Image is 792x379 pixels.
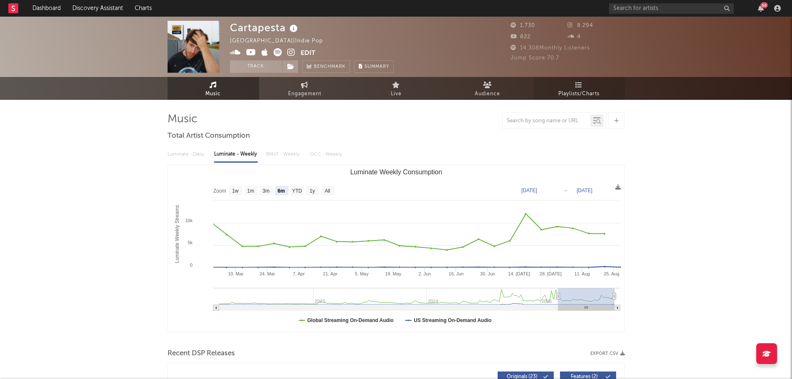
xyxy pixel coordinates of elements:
text: 19. May [385,271,402,276]
text: YTD [292,188,302,194]
text: [DATE] [577,188,592,193]
span: Audience [475,89,500,99]
a: Engagement [259,77,350,100]
text: 6m [277,188,284,194]
span: 822 [511,34,530,40]
text: [DATE] [521,188,537,193]
text: 0 [190,263,192,268]
a: Playlists/Charts [533,77,625,100]
text: 11. Aug [574,271,590,276]
text: 30. Jun [480,271,495,276]
span: Total Artist Consumption [168,131,250,141]
span: Recent DSP Releases [168,349,235,359]
button: Export CSV [590,351,625,356]
text: 21. Apr [323,271,337,276]
div: Luminate - Weekly [214,147,258,161]
span: Music [205,89,221,99]
text: 1m [247,188,254,194]
text: 5k [188,240,192,245]
button: Track [230,60,282,73]
a: Live [350,77,442,100]
text: Luminate Weekly Consumption [350,168,442,176]
a: Audience [442,77,533,100]
text: Global Streaming On-Demand Audio [307,317,394,323]
span: Jump Score: 70.7 [511,55,559,61]
span: Live [391,89,402,99]
span: 14.308 Monthly Listeners [511,45,590,51]
div: 68 [760,2,768,8]
text: 14. [DATE] [508,271,530,276]
text: 28. [DATE] [539,271,561,276]
text: US Streaming On-Demand Audio [414,317,491,323]
text: → [563,188,568,193]
text: Zoom [213,188,226,194]
text: 5. May [355,271,369,276]
div: [GEOGRAPHIC_DATA] | Indie Pop [230,36,333,46]
button: Summary [354,60,394,73]
text: 25. Aug [604,271,619,276]
text: 7. Apr [293,271,305,276]
text: 1w [232,188,239,194]
span: Engagement [288,89,321,99]
div: Cartapesta [230,21,300,35]
text: Luminate Weekly Streams [174,205,180,263]
span: Benchmark [314,62,345,72]
svg: Luminate Weekly Consumption [168,165,624,332]
input: Search for artists [609,3,734,14]
text: 10. Mar [228,271,244,276]
span: 8.294 [567,23,593,28]
span: 4 [567,34,581,40]
a: Music [168,77,259,100]
button: 68 [758,5,764,12]
text: 24. Mar [259,271,275,276]
input: Search by song name or URL [503,118,590,124]
text: 3m [262,188,269,194]
button: Edit [301,48,316,59]
text: 2. Jun [418,271,431,276]
text: All [324,188,330,194]
span: Summary [365,64,389,69]
text: 10k [185,218,192,223]
span: 1.730 [511,23,535,28]
a: Benchmark [302,60,350,73]
span: Playlists/Charts [558,89,600,99]
text: 1y [309,188,315,194]
text: 16. Jun [449,271,464,276]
